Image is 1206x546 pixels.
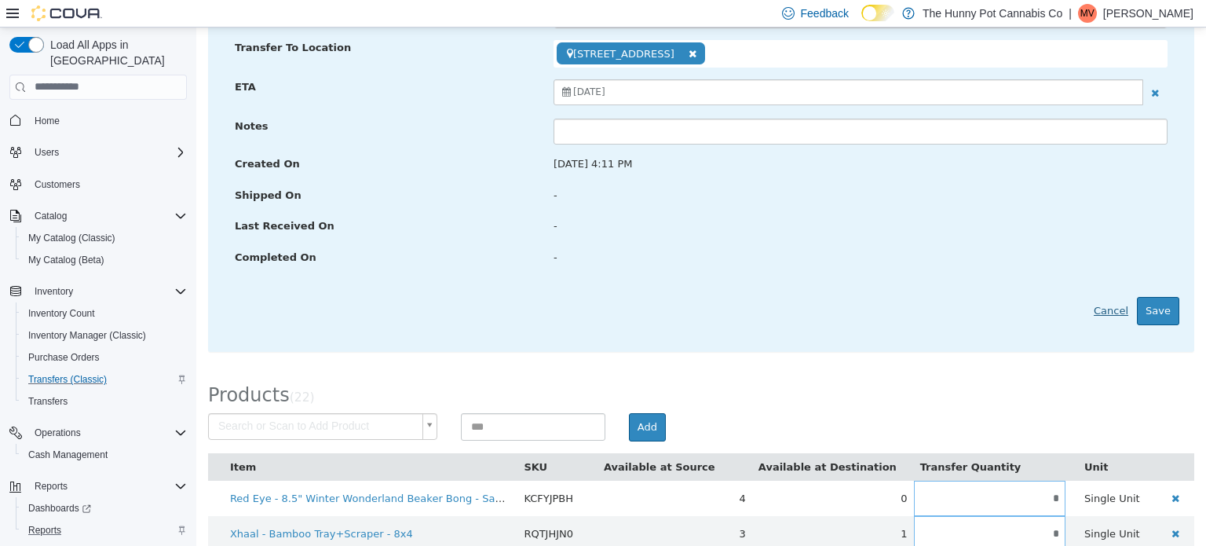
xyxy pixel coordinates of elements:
[1069,4,1072,23] p: |
[3,422,193,444] button: Operations
[1103,4,1193,23] p: [PERSON_NAME]
[22,370,187,389] span: Transfers (Classic)
[35,178,80,191] span: Customers
[34,432,63,448] button: Item
[345,129,983,145] div: [DATE] 4:11 PM
[16,444,193,466] button: Cash Management
[28,502,91,515] span: Dashboards
[22,251,111,269] a: My Catalog (Beta)
[888,465,944,477] span: Single Unit
[44,37,187,68] span: Load All Apps in [GEOGRAPHIC_DATA]
[923,4,1062,23] p: The Hunny Pot Cannabis Co
[22,499,187,518] span: Dashboards
[801,5,849,21] span: Feedback
[93,363,119,377] small: ( )
[16,519,193,541] button: Reports
[888,432,915,448] button: Unit
[22,445,187,464] span: Cash Management
[28,477,74,496] button: Reports
[28,174,187,194] span: Customers
[28,524,61,537] span: Reports
[377,59,409,70] span: [DATE]
[16,227,193,249] button: My Catalog (Classic)
[22,445,114,464] a: Cash Management
[888,500,944,512] span: Single Unit
[34,500,217,512] a: Xhaal - Bamboo Tray+Scraper - 8x4
[35,146,59,159] span: Users
[13,387,220,412] span: Search or Scan to Add Product
[28,282,187,301] span: Inventory
[327,500,377,512] span: RQTJHJN0
[28,254,104,266] span: My Catalog (Beta)
[22,229,122,247] a: My Catalog (Classic)
[22,304,101,323] a: Inventory Count
[27,129,345,145] label: Created On
[22,521,187,540] span: Reports
[704,465,711,477] span: 0
[704,500,711,512] span: 1
[3,205,193,227] button: Catalog
[28,395,68,408] span: Transfers
[1078,4,1097,23] div: Maly Vang
[16,324,193,346] button: Inventory Manager (Classic)
[861,5,894,21] input: Dark Mode
[31,5,102,21] img: Cova
[889,269,941,298] button: Cancel
[27,91,345,107] label: Notes
[28,175,86,194] a: Customers
[562,432,703,448] button: Available at Destination
[35,285,73,298] span: Inventory
[16,390,193,412] button: Transfers
[327,432,354,448] button: SKU
[407,432,522,448] button: Available at Source
[27,222,345,238] label: Completed On
[27,191,345,207] label: Last Received On
[28,477,187,496] span: Reports
[16,368,193,390] button: Transfers (Classic)
[28,329,146,342] span: Inventory Manager (Classic)
[3,280,193,302] button: Inventory
[27,52,345,68] label: ETA
[16,302,193,324] button: Inventory Count
[28,143,65,162] button: Users
[35,427,81,439] span: Operations
[360,15,509,38] span: [STREET_ADDRESS]
[28,282,79,301] button: Inventory
[327,465,377,477] span: KCFYJPBH
[433,386,470,414] button: Add
[724,432,828,448] button: Transfer Quantity
[27,160,345,176] label: Shipped On
[28,111,187,130] span: Home
[35,480,68,493] span: Reports
[967,460,992,482] button: Delete
[35,115,60,127] span: Home
[28,373,107,386] span: Transfers (Classic)
[28,449,108,461] span: Cash Management
[22,348,187,367] span: Purchase Orders
[28,351,100,364] span: Purchase Orders
[22,392,187,411] span: Transfers
[345,222,983,238] div: -
[345,160,983,176] div: -
[28,307,95,320] span: Inventory Count
[28,423,87,442] button: Operations
[28,207,187,225] span: Catalog
[12,386,241,412] a: Search or Scan to Add Product
[22,348,106,367] a: Purchase Orders
[22,229,187,247] span: My Catalog (Classic)
[941,269,983,298] button: Save
[3,109,193,132] button: Home
[28,423,187,442] span: Operations
[3,173,193,196] button: Customers
[34,465,357,477] a: Red Eye - 8.5" Winter Wonderland Beaker Bong - Sapphire Blue
[22,326,152,345] a: Inventory Manager (Classic)
[3,475,193,497] button: Reports
[345,191,983,207] div: -
[22,392,74,411] a: Transfers
[16,249,193,271] button: My Catalog (Beta)
[967,495,992,518] button: Delete
[543,500,550,512] span: 3
[22,326,187,345] span: Inventory Manager (Classic)
[27,13,345,28] label: Transfer To Location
